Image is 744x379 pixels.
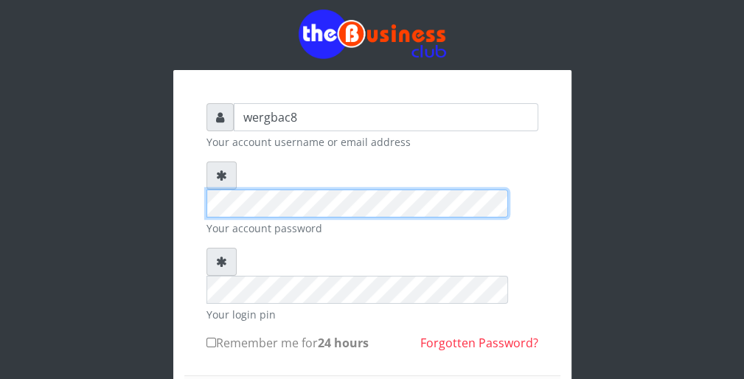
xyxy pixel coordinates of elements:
small: Your login pin [206,307,538,322]
input: Username or email address [234,103,538,131]
small: Your account password [206,220,538,236]
a: Forgotten Password? [420,335,538,351]
input: Remember me for24 hours [206,338,216,347]
small: Your account username or email address [206,134,538,150]
b: 24 hours [318,335,369,351]
label: Remember me for [206,334,369,352]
